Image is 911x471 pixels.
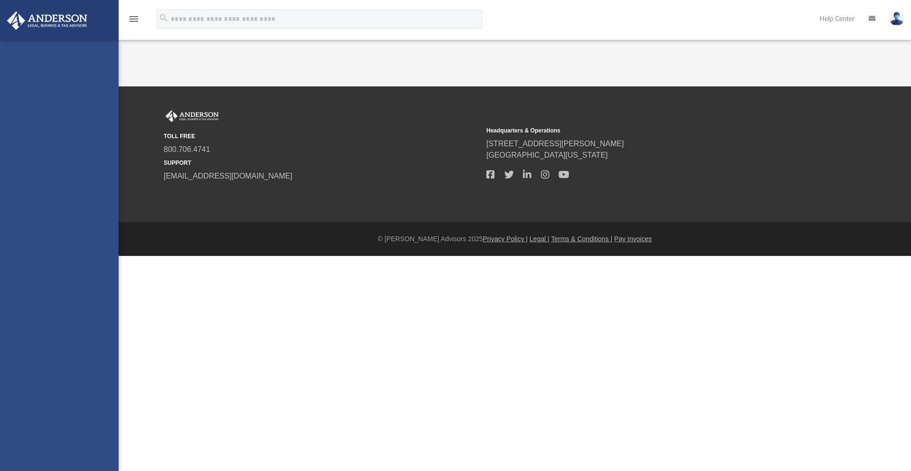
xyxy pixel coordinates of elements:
img: User Pic [890,12,904,26]
img: Anderson Advisors Platinum Portal [4,11,90,30]
a: [GEOGRAPHIC_DATA][US_STATE] [486,151,608,159]
small: TOLL FREE [164,132,480,141]
a: Terms & Conditions | [551,235,613,243]
a: [STREET_ADDRESS][PERSON_NAME] [486,140,624,148]
small: Headquarters & Operations [486,126,802,135]
img: Anderson Advisors Platinum Portal [164,110,221,122]
div: © [PERSON_NAME] Advisors 2025 [119,234,911,244]
a: Pay Invoices [614,235,651,243]
a: 800.706.4741 [164,145,210,153]
a: Legal | [530,235,549,243]
a: [EMAIL_ADDRESS][DOMAIN_NAME] [164,172,292,180]
small: SUPPORT [164,159,480,167]
i: search [158,13,169,23]
i: menu [128,13,139,25]
a: Privacy Policy | [483,235,528,243]
a: menu [128,18,139,25]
